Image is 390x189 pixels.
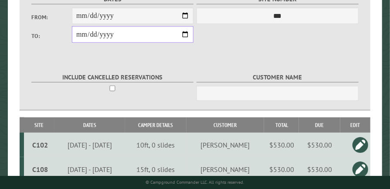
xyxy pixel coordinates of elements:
[340,117,370,133] th: Edit
[125,117,187,133] th: Camper Details
[31,13,72,21] label: From:
[187,133,264,157] td: [PERSON_NAME]
[125,133,187,157] td: 10ft, 0 slides
[264,117,299,133] th: Total
[299,133,340,157] td: $530.00
[56,141,123,149] div: [DATE] - [DATE]
[31,72,193,82] label: Include Cancelled Reservations
[146,179,244,185] small: © Campground Commander LLC. All rights reserved.
[54,117,125,133] th: Dates
[125,157,187,182] td: 15ft, 0 slides
[264,133,299,157] td: $530.00
[56,165,123,174] div: [DATE] - [DATE]
[187,117,264,133] th: Customer
[264,157,299,182] td: $530.00
[27,141,53,149] div: C102
[27,165,53,174] div: C108
[299,117,340,133] th: Due
[197,72,359,82] label: Customer Name
[187,157,264,182] td: [PERSON_NAME]
[31,32,72,40] label: To:
[299,157,340,182] td: $530.00
[24,117,54,133] th: Site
